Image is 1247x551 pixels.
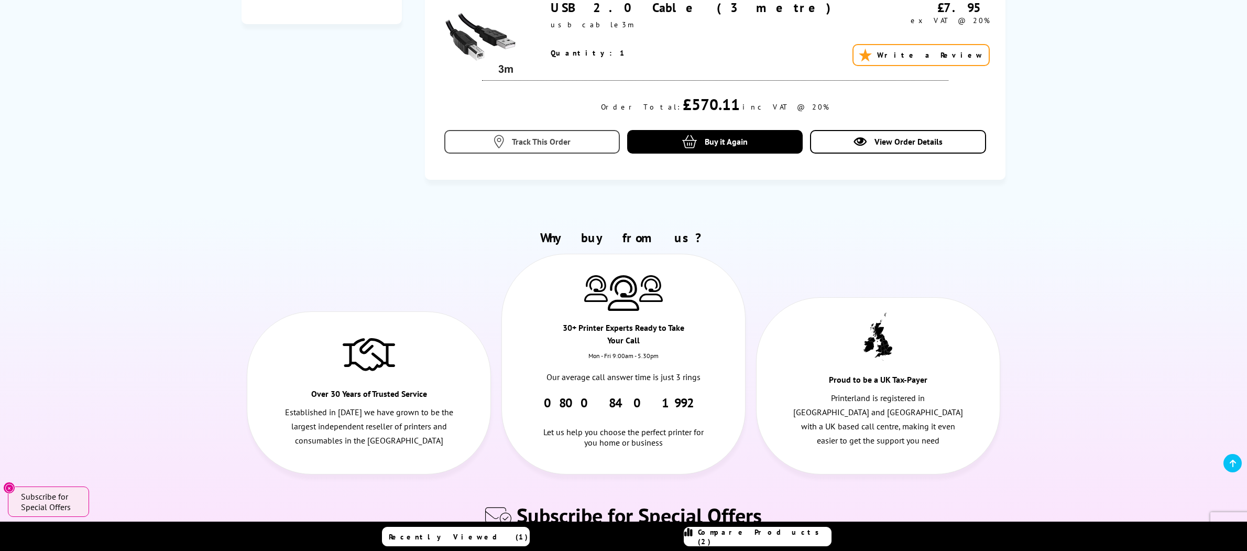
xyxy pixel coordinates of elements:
img: UK tax payer [863,312,892,361]
p: Printerland is registered in [GEOGRAPHIC_DATA] and [GEOGRAPHIC_DATA] with a UK based call centre,... [793,391,963,448]
a: Compare Products (2) [684,527,832,546]
span: Buy it Again [705,136,748,147]
a: Write a Review [852,44,990,66]
div: Let us help you choose the perfect printer for you home or business [538,411,708,448]
span: Subscribe for Special Offers [517,502,762,529]
img: Printer Experts [608,275,639,311]
a: Buy it Again [627,130,803,154]
div: Mon - Fri 9:00am - 5.30pm [502,352,745,370]
img: Trusted Service [343,333,395,375]
div: 30+ Printer Experts Ready to Take Your Call [563,321,684,352]
a: View Order Details [810,130,986,154]
span: Subscribe for Special Offers [21,491,79,512]
div: Over 30 Years of Trusted Service [308,387,430,405]
div: £570.11 [683,94,740,114]
button: Close [3,482,15,494]
div: Proud to be a UK Tax-Payer [817,373,939,391]
a: Recently Viewed (1) [382,527,530,546]
a: 0800 840 1992 [544,395,703,411]
img: Printer Experts [639,275,663,302]
span: Track This Order [512,136,571,147]
span: Write a Review [877,50,983,60]
span: Recently Viewed (1) [389,532,528,542]
div: inc VAT @ 20% [742,102,829,112]
span: Quantity: 1 [551,48,626,58]
img: Printer Experts [584,275,608,302]
a: Track This Order [444,130,620,154]
h2: Why buy from us? [242,230,1005,246]
span: Compare Products (2) [698,527,831,546]
div: Order Total: [601,102,680,112]
div: ex VAT @ 20% [858,16,989,25]
p: Our average call answer time is just 3 rings [538,370,708,384]
span: View Order Details [874,136,943,147]
div: usbcable3m [551,20,858,29]
p: Established in [DATE] we have grown to be the largest independent reseller of printers and consum... [284,405,454,448]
